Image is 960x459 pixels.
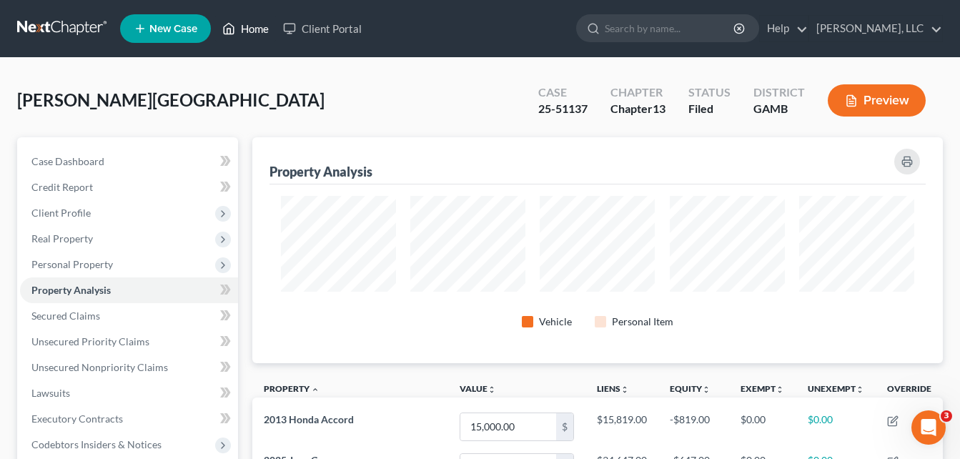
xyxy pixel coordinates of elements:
[809,16,942,41] a: [PERSON_NAME], LLC
[658,406,729,447] td: -$819.00
[585,406,658,447] td: $15,819.00
[808,383,864,394] a: Unexemptunfold_more
[729,406,796,447] td: $0.00
[702,385,711,394] i: unfold_more
[753,84,805,101] div: District
[149,24,197,34] span: New Case
[20,149,238,174] a: Case Dashboard
[460,383,496,394] a: Valueunfold_more
[753,101,805,117] div: GAMB
[31,232,93,245] span: Real Property
[20,380,238,406] a: Lawsuits
[538,84,588,101] div: Case
[264,383,320,394] a: Property expand_less
[31,387,70,399] span: Lawsuits
[760,16,808,41] a: Help
[620,385,629,394] i: unfold_more
[20,277,238,303] a: Property Analysis
[20,329,238,355] a: Unsecured Priority Claims
[605,15,736,41] input: Search by name...
[20,174,238,200] a: Credit Report
[31,361,168,373] span: Unsecured Nonpriority Claims
[539,315,572,329] div: Vehicle
[911,410,946,445] iframe: Intercom live chat
[610,101,665,117] div: Chapter
[31,258,113,270] span: Personal Property
[488,385,496,394] i: unfold_more
[670,383,711,394] a: Equityunfold_more
[31,207,91,219] span: Client Profile
[688,84,731,101] div: Status
[311,385,320,394] i: expand_less
[941,410,952,422] span: 3
[31,155,104,167] span: Case Dashboard
[538,101,588,117] div: 25-51137
[612,315,673,329] div: Personal Item
[264,413,354,425] span: 2013 Honda Accord
[20,355,238,380] a: Unsecured Nonpriority Claims
[828,84,926,117] button: Preview
[215,16,276,41] a: Home
[17,89,325,110] span: [PERSON_NAME][GEOGRAPHIC_DATA]
[20,303,238,329] a: Secured Claims
[460,413,556,440] input: 0.00
[653,102,665,115] span: 13
[856,385,864,394] i: unfold_more
[776,385,784,394] i: unfold_more
[20,406,238,432] a: Executory Contracts
[31,284,111,296] span: Property Analysis
[741,383,784,394] a: Exemptunfold_more
[688,101,731,117] div: Filed
[31,181,93,193] span: Credit Report
[31,310,100,322] span: Secured Claims
[31,438,162,450] span: Codebtors Insiders & Notices
[31,413,123,425] span: Executory Contracts
[556,413,573,440] div: $
[31,335,149,347] span: Unsecured Priority Claims
[276,16,369,41] a: Client Portal
[597,383,629,394] a: Liensunfold_more
[610,84,665,101] div: Chapter
[876,375,943,407] th: Override
[269,163,372,180] div: Property Analysis
[796,406,876,447] td: $0.00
